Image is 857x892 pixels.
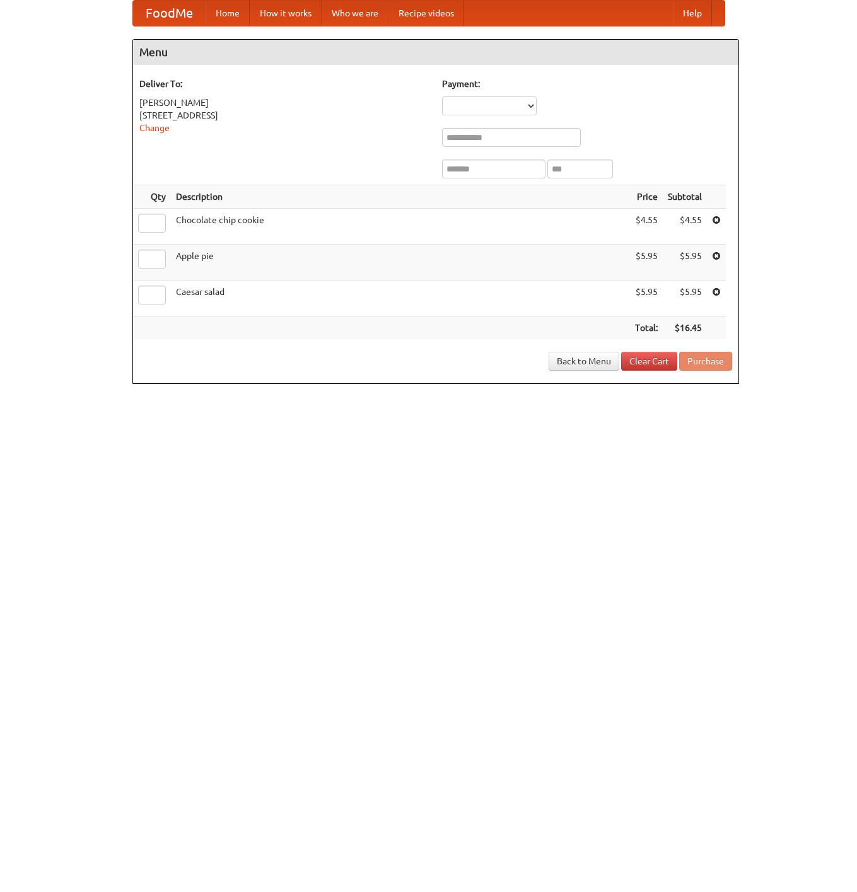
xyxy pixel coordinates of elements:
[630,316,663,340] th: Total:
[139,78,429,90] h5: Deliver To:
[388,1,464,26] a: Recipe videos
[133,1,206,26] a: FoodMe
[206,1,250,26] a: Home
[171,209,630,245] td: Chocolate chip cookie
[133,185,171,209] th: Qty
[663,209,707,245] td: $4.55
[630,281,663,316] td: $5.95
[171,245,630,281] td: Apple pie
[663,316,707,340] th: $16.45
[250,1,322,26] a: How it works
[673,1,712,26] a: Help
[663,281,707,316] td: $5.95
[630,245,663,281] td: $5.95
[663,185,707,209] th: Subtotal
[663,245,707,281] td: $5.95
[549,352,619,371] a: Back to Menu
[322,1,388,26] a: Who we are
[621,352,677,371] a: Clear Cart
[630,209,663,245] td: $4.55
[679,352,732,371] button: Purchase
[133,40,738,65] h4: Menu
[139,109,429,122] div: [STREET_ADDRESS]
[171,281,630,316] td: Caesar salad
[139,123,170,133] a: Change
[139,96,429,109] div: [PERSON_NAME]
[630,185,663,209] th: Price
[442,78,732,90] h5: Payment:
[171,185,630,209] th: Description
